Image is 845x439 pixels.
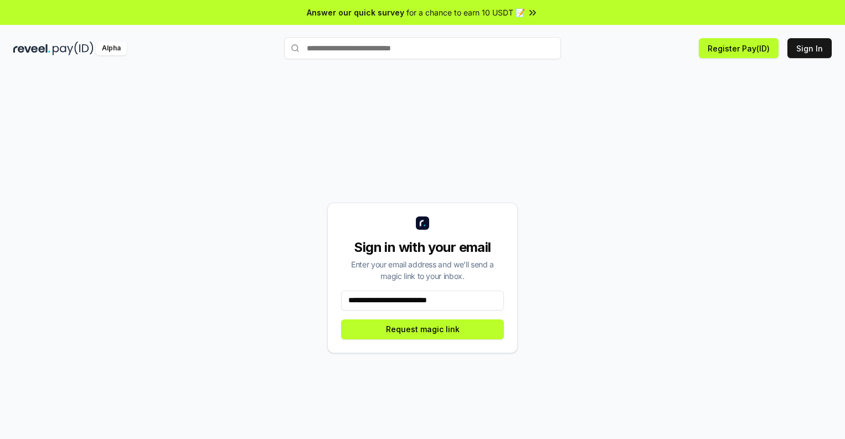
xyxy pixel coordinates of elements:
[699,38,779,58] button: Register Pay(ID)
[307,7,404,18] span: Answer our quick survey
[341,239,504,256] div: Sign in with your email
[787,38,832,58] button: Sign In
[341,259,504,282] div: Enter your email address and we’ll send a magic link to your inbox.
[406,7,525,18] span: for a chance to earn 10 USDT 📝
[53,42,94,55] img: pay_id
[416,216,429,230] img: logo_small
[13,42,50,55] img: reveel_dark
[96,42,127,55] div: Alpha
[341,319,504,339] button: Request magic link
